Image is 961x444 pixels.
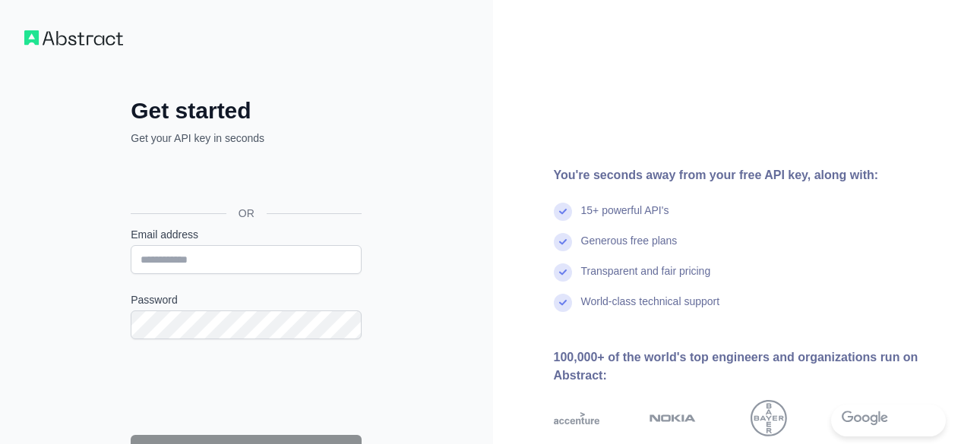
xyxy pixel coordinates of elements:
img: check mark [554,294,572,312]
iframe: Sign in with Google Button [123,162,366,196]
img: check mark [554,263,572,282]
div: Generous free plans [581,233,678,263]
img: accenture [554,400,600,436]
div: You're seconds away from your free API key, along with: [554,166,937,184]
img: check mark [554,203,572,221]
img: google [842,400,888,436]
img: check mark [554,233,572,251]
img: nokia [650,400,696,436]
img: bayer [751,400,787,436]
img: Workflow [24,30,123,46]
iframe: Toggle Customer Support [831,405,946,436]
span: OR [226,206,267,221]
p: Get your API key in seconds [131,131,362,146]
div: Transparent and fair pricing [581,263,711,294]
label: Email address [131,227,362,242]
div: 100,000+ of the world's top engineers and organizations run on Abstract: [554,348,937,385]
iframe: reCAPTCHA [131,357,362,417]
div: World-class technical support [581,294,720,324]
div: 15+ powerful API's [581,203,669,233]
h2: Get started [131,97,362,124]
label: Password [131,292,362,307]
